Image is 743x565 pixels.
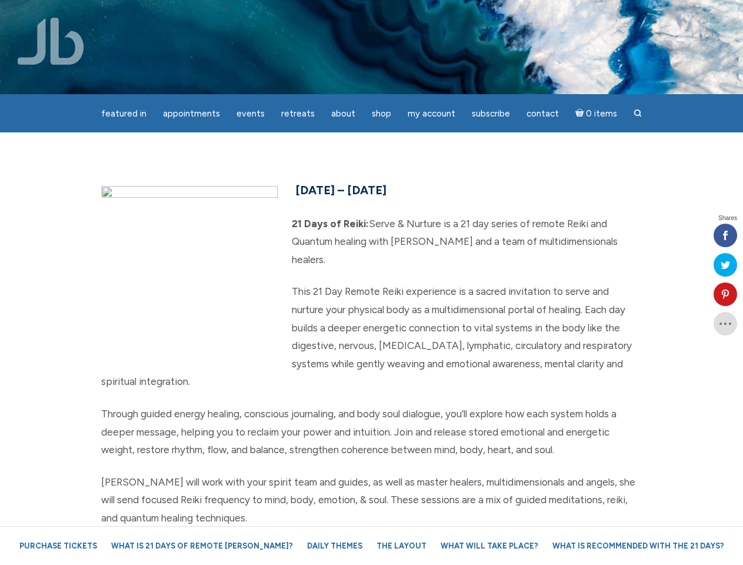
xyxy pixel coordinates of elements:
a: Purchase Tickets [14,536,103,556]
span: Contact [527,108,559,119]
a: featured in [94,102,154,125]
a: Subscribe [465,102,517,125]
span: [DATE] – [DATE] [295,183,387,197]
img: Jamie Butler. The Everyday Medium [18,18,84,65]
p: This 21 Day Remote Reiki experience is a sacred invitation to serve and nurture your physical bod... [101,282,642,391]
span: Shares [718,215,737,221]
span: Shop [372,108,391,119]
a: Contact [519,102,566,125]
a: What is recommended with the 21 Days? [547,536,730,556]
span: Subscribe [472,108,510,119]
span: Appointments [163,108,220,119]
p: Serve & Nurture is a 21 day series of remote Reiki and Quantum healing with [PERSON_NAME] and a t... [101,215,642,269]
span: About [331,108,355,119]
span: 0 items [586,109,617,118]
a: What is 21 Days of Remote [PERSON_NAME]? [105,536,299,556]
a: My Account [401,102,462,125]
i: Cart [575,108,587,119]
a: What will take place? [435,536,544,556]
a: Events [229,102,272,125]
strong: 21 Days of Reiki: [292,218,369,230]
a: Shop [365,102,398,125]
a: Cart0 items [568,101,625,125]
span: featured in [101,108,146,119]
span: Events [236,108,265,119]
span: Retreats [281,108,315,119]
a: Retreats [274,102,322,125]
a: About [324,102,362,125]
p: Through guided energy healing, conscious journaling, and body soul dialogue, you’ll explore how e... [101,405,642,459]
span: My Account [408,108,455,119]
a: Daily Themes [301,536,368,556]
a: Appointments [156,102,227,125]
p: [PERSON_NAME] will work with your spirit team and guides, as well as master healers, multidimensi... [101,473,642,527]
a: The Layout [371,536,432,556]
